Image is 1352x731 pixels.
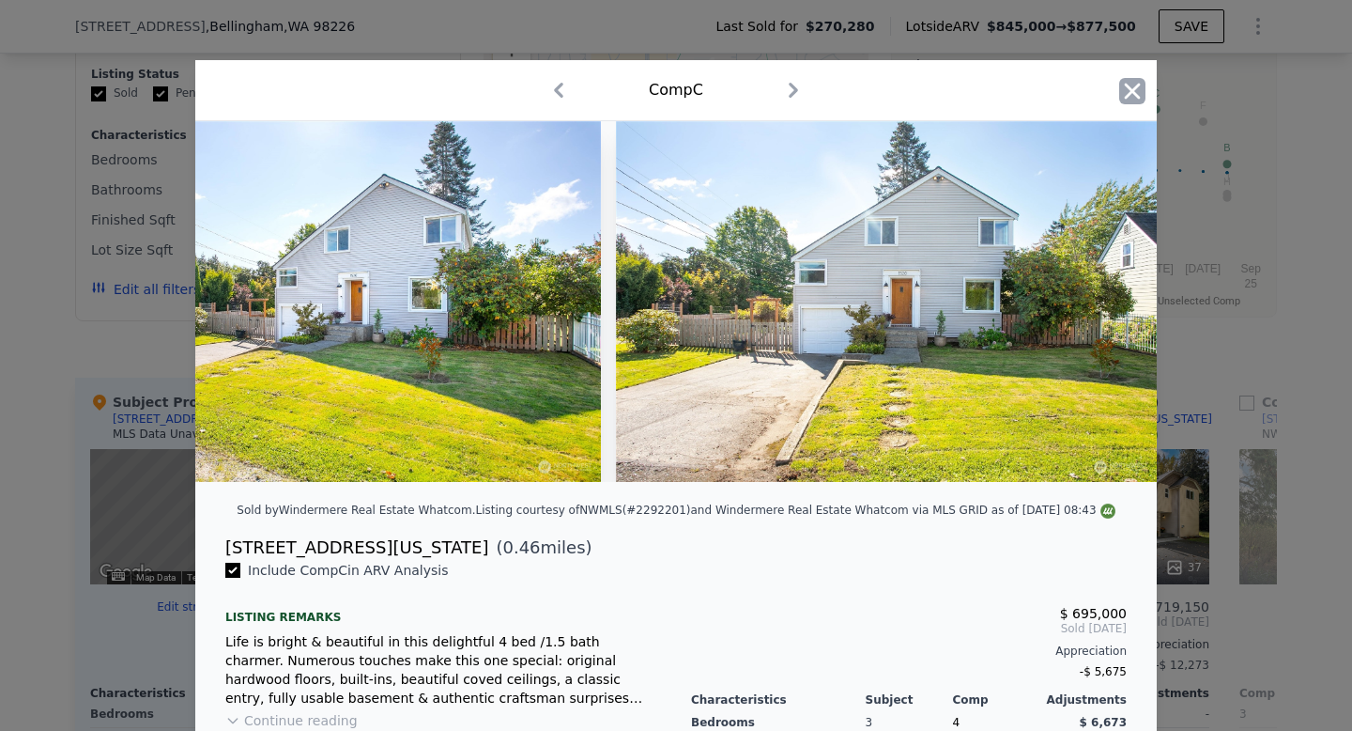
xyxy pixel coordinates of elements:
[237,504,475,517] div: Sold by Windermere Real Estate Whatcom .
[1080,716,1127,729] span: $ 6,673
[649,79,703,101] div: Comp C
[225,535,488,561] div: [STREET_ADDRESS][US_STATE]
[1039,692,1127,708] div: Adjustments
[1100,504,1115,519] img: NWMLS Logo
[225,711,358,730] button: Continue reading
[225,632,661,708] div: Life is bright & beautiful in this delightful 4 bed /1.5 bath charmer. Numerous touches make this...
[60,121,601,482] img: Property Img
[1060,606,1127,621] span: $ 695,000
[952,692,1039,708] div: Comp
[240,563,456,578] span: Include Comp C in ARV Analysis
[1080,665,1127,678] span: -$ 5,675
[502,537,540,557] span: 0.46
[691,621,1127,636] span: Sold [DATE]
[866,692,953,708] div: Subject
[691,692,866,708] div: Characteristics
[475,504,1114,517] div: Listing courtesy of NWMLS (#2292201) and Windermere Real Estate Whatcom via MLS GRID as of [DATE]...
[616,121,1157,482] img: Property Img
[488,535,591,561] span: ( miles)
[952,716,960,729] span: 4
[691,644,1127,659] div: Appreciation
[225,595,661,625] div: Listing remarks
